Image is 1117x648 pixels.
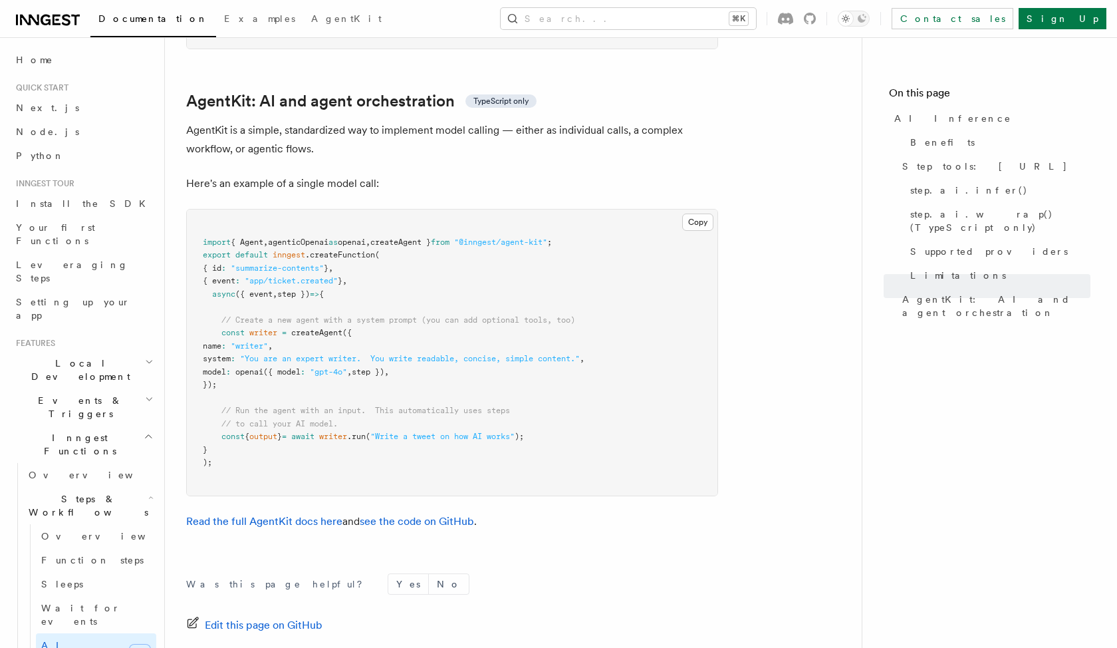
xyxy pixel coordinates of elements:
[729,12,748,25] kbd: ⌘K
[910,184,1028,197] span: step.ai.infer()
[277,432,282,441] span: }
[221,315,575,325] span: // Create a new agent with a system prompt (you can add optional tools, too)
[235,250,268,259] span: default
[319,289,324,299] span: {
[231,341,268,351] span: "writer"
[268,238,328,247] span: agenticOpenai
[11,357,145,383] span: Local Development
[11,290,156,327] a: Setting up your app
[11,338,55,349] span: Features
[897,154,1090,178] a: Step tools: [URL]
[263,238,268,247] span: ,
[186,512,718,531] p: and .
[231,354,235,363] span: :
[36,524,156,548] a: Overview
[16,222,95,246] span: Your first Functions
[11,351,156,389] button: Local Development
[515,432,524,441] span: );
[186,121,718,158] p: AgentKit is a simple, standardized way to implement model calling — either as individual calls, a...
[342,328,352,337] span: ({
[910,269,1006,282] span: Limitations
[902,160,1068,173] span: Step tools: [URL]
[273,250,305,259] span: inngest
[1019,8,1106,29] a: Sign Up
[203,276,235,285] span: { event
[41,579,83,589] span: Sleeps
[894,112,1011,125] span: AI Inference
[221,406,510,415] span: // Run the agent with an input. This automatically uses steps
[98,13,208,24] span: Documentation
[910,208,1090,234] span: step.ai.wrap() (TypeScript only)
[16,102,79,113] span: Next.js
[905,130,1090,154] a: Benefits
[905,202,1090,240] a: step.ai.wrap() (TypeScript only)
[338,238,366,247] span: openai
[352,367,384,377] span: step })
[249,432,277,441] span: output
[16,297,130,321] span: Setting up your app
[221,328,245,337] span: const
[910,245,1068,258] span: Supported providers
[360,515,474,528] a: see the code on GitHub
[366,238,370,247] span: ,
[11,144,156,168] a: Python
[41,555,144,566] span: Function steps
[23,492,148,519] span: Steps & Workflows
[11,178,74,189] span: Inngest tour
[11,82,68,93] span: Quick start
[235,276,240,285] span: :
[11,192,156,216] a: Install the SDK
[892,8,1013,29] a: Contact sales
[11,426,156,463] button: Inngest Functions
[212,289,235,299] span: async
[310,367,347,377] span: "gpt-4o"
[245,432,249,441] span: {
[16,53,53,67] span: Home
[11,394,145,420] span: Events & Triggers
[838,11,870,27] button: Toggle dark mode
[11,120,156,144] a: Node.js
[366,432,370,441] span: (
[203,445,207,454] span: }
[231,263,324,273] span: "summarize-contents"
[36,548,156,572] a: Function steps
[203,458,212,467] span: );
[375,250,380,259] span: (
[429,574,469,594] button: No
[897,287,1090,325] a: AgentKit: AI and agent orchestration
[216,4,303,36] a: Examples
[11,431,144,458] span: Inngest Functions
[328,263,333,273] span: ,
[203,250,231,259] span: export
[454,238,547,247] span: "@inngest/agent-kit"
[205,616,322,635] span: Edit this page on GitHub
[501,8,756,29] button: Search...⌘K
[203,367,226,377] span: model
[338,276,342,285] span: }
[328,238,338,247] span: as
[905,178,1090,202] a: step.ai.infer()
[221,432,245,441] span: const
[203,263,221,273] span: { id
[249,328,277,337] span: writer
[263,367,301,377] span: ({ model
[291,432,314,441] span: await
[16,259,128,283] span: Leveraging Steps
[41,531,178,542] span: Overview
[203,341,221,351] span: name
[473,96,529,106] span: TypeScript only
[186,577,372,591] p: Was this page helpful?
[240,354,580,363] span: "You are an expert writer. You write readable, concise, simple content."
[186,174,718,193] p: Here's an example of a single model call:
[910,136,975,149] span: Benefits
[291,328,342,337] span: createAgent
[221,419,338,428] span: // to call your AI model.
[203,380,217,389] span: });
[235,289,273,299] span: ({ event
[11,96,156,120] a: Next.js
[16,150,64,161] span: Python
[90,4,216,37] a: Documentation
[370,238,431,247] span: createAgent }
[221,263,226,273] span: :
[311,13,382,24] span: AgentKit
